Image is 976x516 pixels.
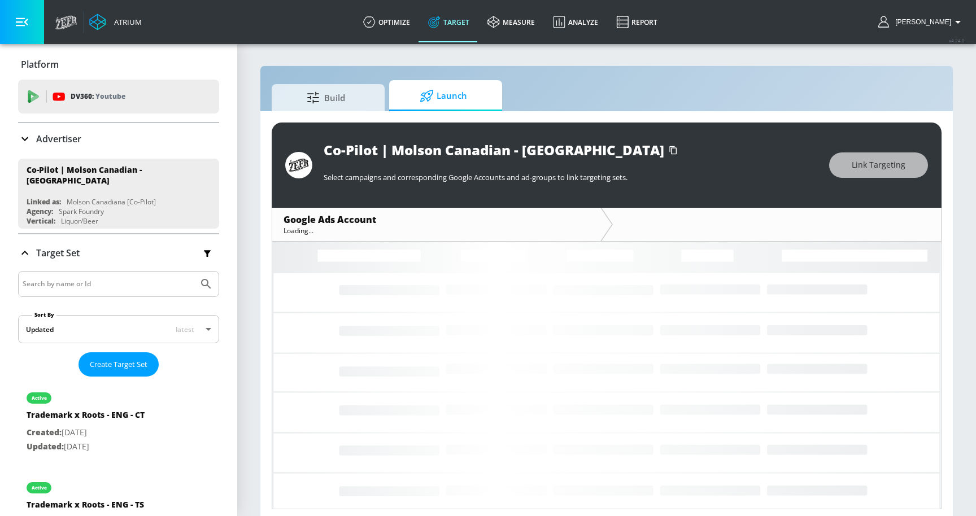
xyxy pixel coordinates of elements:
[324,172,818,182] p: Select campaigns and corresponding Google Accounts and ad-groups to link targeting sets.
[18,234,219,272] div: Target Set
[878,15,965,29] button: [PERSON_NAME]
[32,485,47,491] div: active
[26,325,54,334] div: Updated
[284,213,589,226] div: Google Ads Account
[544,2,607,42] a: Analyze
[18,159,219,229] div: Co-Pilot | Molson Canadian - [GEOGRAPHIC_DATA]Linked as:Molson Canadiana [Co-Pilot]Agency:Spark F...
[27,427,62,438] span: Created:
[284,226,589,235] div: Loading...
[18,80,219,113] div: DV360: Youtube
[18,49,219,80] div: Platform
[419,2,478,42] a: Target
[27,197,61,207] div: Linked as:
[67,197,156,207] div: Molson Canadiana [Co-Pilot]
[89,14,142,30] a: Atrium
[90,358,147,371] span: Create Target Set
[354,2,419,42] a: optimize
[110,17,142,27] div: Atrium
[18,381,219,462] div: activeTrademark x Roots - ENG - CTCreated:[DATE]Updated:[DATE]
[891,18,951,26] span: login as: justin.nim@zefr.com
[71,90,125,103] p: DV360:
[27,207,53,216] div: Agency:
[27,440,145,454] p: [DATE]
[18,123,219,155] div: Advertiser
[27,499,144,515] div: Trademark x Roots - ENG - TS
[27,426,145,440] p: [DATE]
[400,82,486,110] span: Launch
[272,208,600,241] div: Google Ads AccountLoading...
[95,90,125,102] p: Youtube
[949,37,965,43] span: v 4.24.0
[32,311,56,318] label: Sort By
[324,141,664,159] div: Co-Pilot | Molson Canadian - [GEOGRAPHIC_DATA]
[283,84,369,111] span: Build
[27,409,145,426] div: Trademark x Roots - ENG - CT
[27,216,55,226] div: Vertical:
[32,395,47,401] div: active
[27,164,201,186] div: Co-Pilot | Molson Canadian - [GEOGRAPHIC_DATA]
[61,216,98,226] div: Liquor/Beer
[607,2,666,42] a: Report
[478,2,544,42] a: measure
[36,247,80,259] p: Target Set
[59,207,104,216] div: Spark Foundry
[176,325,194,334] span: latest
[36,133,81,145] p: Advertiser
[79,352,159,377] button: Create Target Set
[27,441,64,452] span: Updated:
[23,277,194,291] input: Search by name or Id
[21,58,59,71] p: Platform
